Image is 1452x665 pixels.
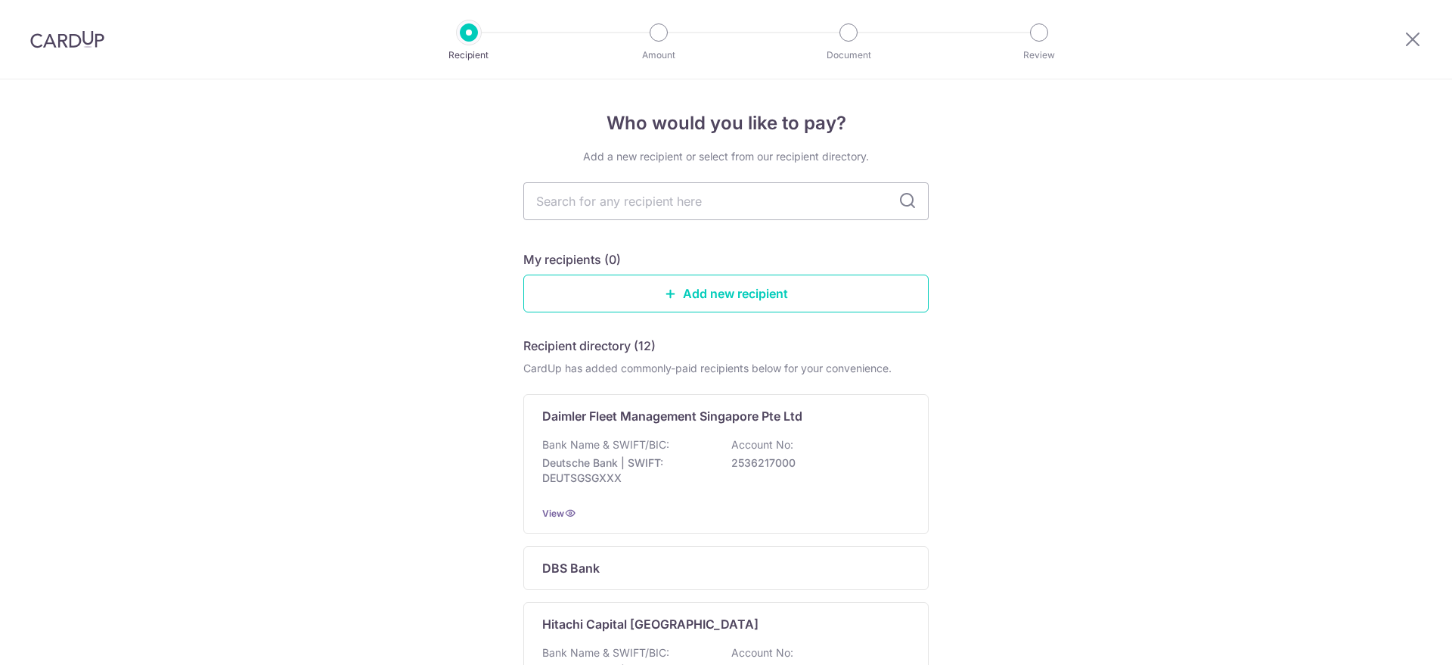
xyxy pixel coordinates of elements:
[542,437,669,452] p: Bank Name & SWIFT/BIC:
[731,437,793,452] p: Account No:
[1355,620,1437,657] iframe: Opens a widget where you can find more information
[523,337,656,355] h5: Recipient directory (12)
[523,182,929,220] input: Search for any recipient here
[542,508,564,519] a: View
[542,455,712,486] p: Deutsche Bank | SWIFT: DEUTSGSGXXX
[413,48,525,63] p: Recipient
[30,30,104,48] img: CardUp
[523,361,929,376] div: CardUp has added commonly-paid recipients below for your convenience.
[731,455,901,471] p: 2536217000
[523,110,929,137] h4: Who would you like to pay?
[542,645,669,660] p: Bank Name & SWIFT/BIC:
[542,407,802,425] p: Daimler Fleet Management Singapore Pte Ltd
[983,48,1095,63] p: Review
[603,48,715,63] p: Amount
[793,48,904,63] p: Document
[523,149,929,164] div: Add a new recipient or select from our recipient directory.
[542,559,600,577] p: DBS Bank
[731,645,793,660] p: Account No:
[523,275,929,312] a: Add new recipient
[523,250,621,269] h5: My recipients (0)
[542,615,759,633] p: Hitachi Capital [GEOGRAPHIC_DATA]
